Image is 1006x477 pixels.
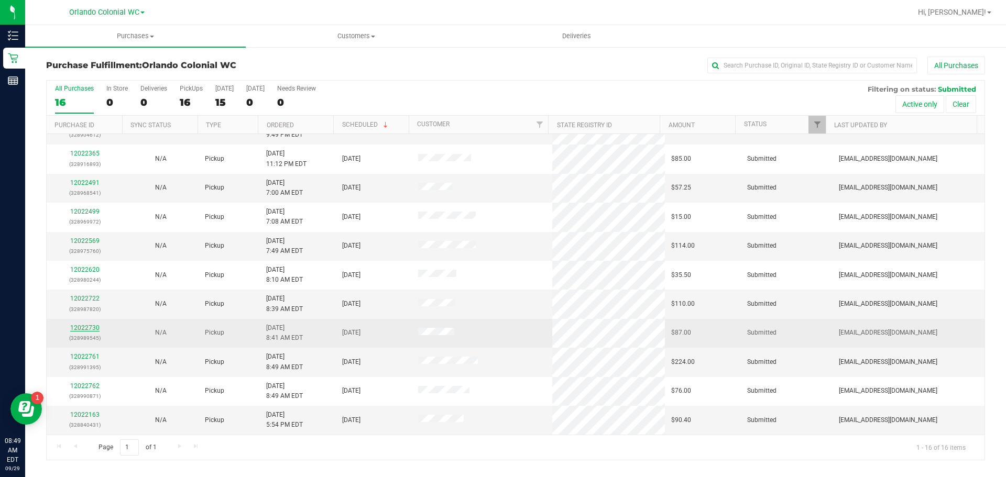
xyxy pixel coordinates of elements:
a: Filter [531,116,548,134]
span: [EMAIL_ADDRESS][DOMAIN_NAME] [839,154,937,164]
button: Clear [946,95,976,113]
div: [DATE] [246,85,265,92]
a: Purchase ID [54,121,94,129]
span: [DATE] 7:00 AM EDT [266,178,303,198]
span: Not Applicable [155,329,167,336]
a: 12022620 [70,266,100,273]
span: Submitted [747,328,777,338]
inline-svg: Retail [8,53,18,63]
span: [DATE] 7:49 AM EDT [266,236,303,256]
button: N/A [155,299,167,309]
span: [DATE] 11:12 PM EDT [266,149,307,169]
span: [DATE] [342,386,360,396]
p: (328969972) [53,217,116,227]
span: Pickup [205,183,224,193]
span: Pickup [205,328,224,338]
span: $57.25 [671,183,691,193]
span: Filtering on status: [868,85,936,93]
span: [DATE] 7:08 AM EDT [266,207,303,227]
span: Purchases [25,31,246,41]
div: 0 [277,96,316,108]
p: (328916893) [53,159,116,169]
a: Sync Status [130,121,171,129]
a: Deliveries [466,25,687,47]
a: Last Updated By [834,121,887,129]
span: [EMAIL_ADDRESS][DOMAIN_NAME] [839,328,937,338]
span: [EMAIL_ADDRESS][DOMAIN_NAME] [839,386,937,396]
p: (328975760) [53,246,116,256]
a: 12022163 [70,411,100,418]
button: N/A [155,415,167,425]
span: Customers [246,31,466,41]
span: Submitted [747,357,777,367]
a: 12022569 [70,237,100,245]
span: $87.00 [671,328,691,338]
div: 0 [140,96,167,108]
span: Not Applicable [155,213,167,220]
span: Pickup [205,212,224,222]
button: Active only [895,95,944,113]
span: Pickup [205,241,224,251]
a: Scheduled [342,121,390,128]
div: 16 [55,96,94,108]
span: [EMAIL_ADDRESS][DOMAIN_NAME] [839,241,937,251]
span: [DATE] [342,241,360,251]
span: $85.00 [671,154,691,164]
a: Filter [808,116,826,134]
iframe: Resource center unread badge [31,392,43,404]
div: 0 [246,96,265,108]
span: [EMAIL_ADDRESS][DOMAIN_NAME] [839,183,937,193]
a: Type [206,121,221,129]
input: 1 [120,439,139,456]
span: Hi, [PERSON_NAME]! [918,8,986,16]
span: [EMAIL_ADDRESS][DOMAIN_NAME] [839,357,937,367]
span: [DATE] [342,357,360,367]
span: Orlando Colonial WC [142,60,236,70]
a: 12022365 [70,150,100,157]
a: 12022722 [70,295,100,302]
span: Submitted [747,183,777,193]
inline-svg: Inventory [8,30,18,41]
span: Submitted [747,154,777,164]
div: Deliveries [140,85,167,92]
p: (328989545) [53,333,116,343]
span: Page of 1 [90,439,165,456]
span: Not Applicable [155,416,167,424]
a: 12022499 [70,208,100,215]
p: (328904612) [53,130,116,140]
span: [DATE] 8:49 AM EDT [266,381,303,401]
a: Purchases [25,25,246,47]
p: 09/29 [5,464,20,472]
div: PickUps [180,85,203,92]
span: Submitted [747,386,777,396]
span: Pickup [205,299,224,309]
a: Customers [246,25,466,47]
span: Submitted [938,85,976,93]
a: Customer [417,120,450,128]
a: Status [744,120,767,128]
a: Ordered [267,121,294,129]
div: All Purchases [55,85,94,92]
p: (328990871) [53,391,116,401]
span: Pickup [205,357,224,367]
a: Amount [669,121,695,129]
button: N/A [155,241,167,251]
span: Submitted [747,415,777,425]
a: 12022730 [70,324,100,331]
p: 08:49 AM EDT [5,436,20,464]
span: [DATE] [342,212,360,222]
span: Not Applicable [155,387,167,394]
input: Search Purchase ID, Original ID, State Registry ID or Customer Name... [707,58,917,73]
span: [DATE] [342,328,360,338]
div: 0 [106,96,128,108]
p: (328968541) [53,188,116,198]
p: (328987820) [53,304,116,314]
a: 12022491 [70,179,100,186]
span: Pickup [205,415,224,425]
span: $35.50 [671,270,691,280]
div: 16 [180,96,203,108]
iframe: Resource center [10,393,42,425]
p: (328980244) [53,275,116,285]
p: (328840431) [53,420,116,430]
span: [EMAIL_ADDRESS][DOMAIN_NAME] [839,270,937,280]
